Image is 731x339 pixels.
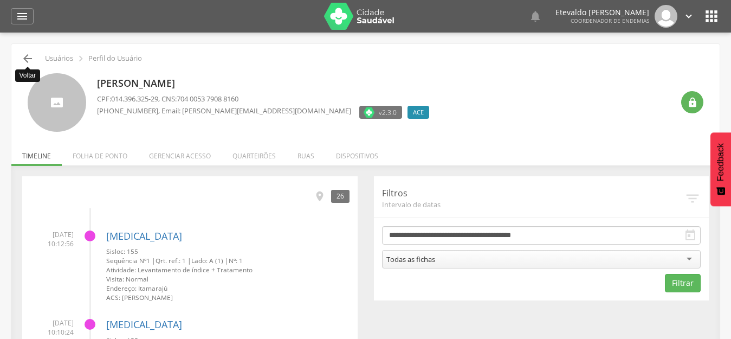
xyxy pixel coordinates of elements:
[106,318,182,331] a: [MEDICAL_DATA]
[97,76,435,91] p: [PERSON_NAME]
[146,256,156,265] span: 1 |
[106,284,350,293] small: Endereço: Itamarajú
[97,94,435,104] p: CPF: , CNS:
[45,54,73,63] p: Usuários
[15,69,41,82] div: Voltar
[331,190,350,202] div: 26
[97,106,158,116] span: [PHONE_NUMBER]
[106,247,138,255] span: Sisloc: 155
[716,143,726,181] span: Feedback
[177,94,238,104] span: 704 0053 7908 8160
[571,17,649,24] span: Coordenador de Endemias
[106,256,146,265] span: Sequência Nº
[97,106,351,116] p: , Email: [PERSON_NAME][EMAIL_ADDRESS][DOMAIN_NAME]
[21,52,34,65] i: 
[413,108,424,117] span: ACE
[684,190,701,207] i: 
[683,10,695,22] i: 
[287,140,325,166] li: Ruas
[75,53,87,65] i: 
[325,140,389,166] li: Dispositivos
[684,229,697,242] i: 
[106,293,350,302] small: ACS: [PERSON_NAME]
[683,5,695,28] a: 
[665,274,701,292] button: Filtrar
[106,274,350,284] small: Visita: Normal
[88,54,142,63] p: Perfil do Usuário
[30,318,74,337] span: [DATE] 10:10:24
[111,94,158,104] span: 014.396.325-29
[62,140,138,166] li: Folha de ponto
[379,107,397,118] span: v2.3.0
[11,8,34,24] a: 
[703,8,720,25] i: 
[529,5,542,28] a: 
[222,140,287,166] li: Quarteirões
[30,230,74,248] span: [DATE] 10:12:56
[106,229,182,242] a: [MEDICAL_DATA]
[687,97,698,108] i: 
[191,256,229,265] span: Lado: A (1) |
[710,132,731,206] button: Feedback - Mostrar pesquisa
[382,187,685,200] p: Filtros
[529,10,542,23] i: 
[106,265,350,274] small: Atividade: Levantamento de índice + Tratamento
[382,200,685,209] span: Intervalo de datas
[314,190,326,202] i: 
[156,256,191,265] span: Qrt. ref.: 1 |
[106,256,350,265] small: Nº: 1
[16,10,29,23] i: 
[386,254,435,264] div: Todas as fichas
[138,140,222,166] li: Gerenciar acesso
[555,9,649,16] p: Etevaldo [PERSON_NAME]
